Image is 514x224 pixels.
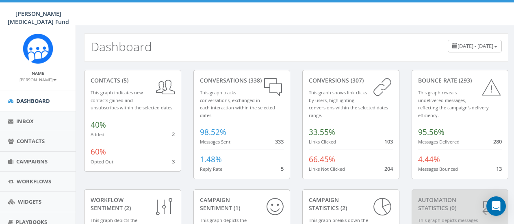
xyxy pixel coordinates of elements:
[91,196,175,212] div: Workflow Sentiment
[496,165,502,172] span: 13
[309,127,335,137] span: 33.55%
[32,70,44,76] small: Name
[120,76,128,84] span: (5)
[418,89,489,118] small: This graph reveals undelivered messages, reflecting the campaign's delivery efficiency.
[349,76,364,84] span: (307)
[486,196,506,216] div: Open Intercom Messenger
[232,204,240,212] span: (1)
[309,76,393,85] div: conversions
[172,158,175,165] span: 3
[200,89,275,118] small: This graph tracks conversations, exchanged in each interaction within the selected dates.
[91,40,152,53] h2: Dashboard
[309,89,388,118] small: This graph shows link clicks by users, highlighting conversions within the selected dates range.
[418,196,502,212] div: Automation Statistics
[91,131,104,137] small: Added
[418,127,445,137] span: 95.56%
[458,42,493,50] span: [DATE] - [DATE]
[275,138,284,145] span: 333
[91,159,113,165] small: Opted Out
[418,154,440,165] span: 4.44%
[247,76,262,84] span: (338)
[309,154,335,165] span: 66.45%
[339,204,347,212] span: (2)
[200,196,284,212] div: Campaign Sentiment
[16,97,50,104] span: Dashboard
[384,138,393,145] span: 103
[309,166,345,172] small: Links Not Clicked
[91,120,106,130] span: 40%
[16,117,34,125] span: Inbox
[418,166,458,172] small: Messages Bounced
[384,165,393,172] span: 204
[23,33,53,64] img: Rally_Corp_Logo_1.png
[123,204,131,212] span: (2)
[16,158,48,165] span: Campaigns
[200,154,222,165] span: 1.48%
[20,77,56,83] small: [PERSON_NAME]
[448,204,456,212] span: (0)
[418,76,502,85] div: Bounce Rate
[17,137,45,145] span: Contacts
[418,139,460,145] small: Messages Delivered
[281,165,284,172] span: 5
[17,178,51,185] span: Workflows
[172,130,175,138] span: 2
[200,166,222,172] small: Reply Rate
[309,139,336,145] small: Links Clicked
[200,127,226,137] span: 98.52%
[18,198,41,205] span: Widgets
[309,196,393,212] div: Campaign Statistics
[457,76,472,84] span: (293)
[493,138,502,145] span: 280
[8,10,69,26] span: [PERSON_NAME] [MEDICAL_DATA] Fund
[200,76,284,85] div: conversations
[200,139,230,145] small: Messages Sent
[91,146,106,157] span: 60%
[20,76,56,83] a: [PERSON_NAME]
[91,89,174,111] small: This graph indicates new contacts gained and unsubscribes within the selected dates.
[91,76,175,85] div: contacts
